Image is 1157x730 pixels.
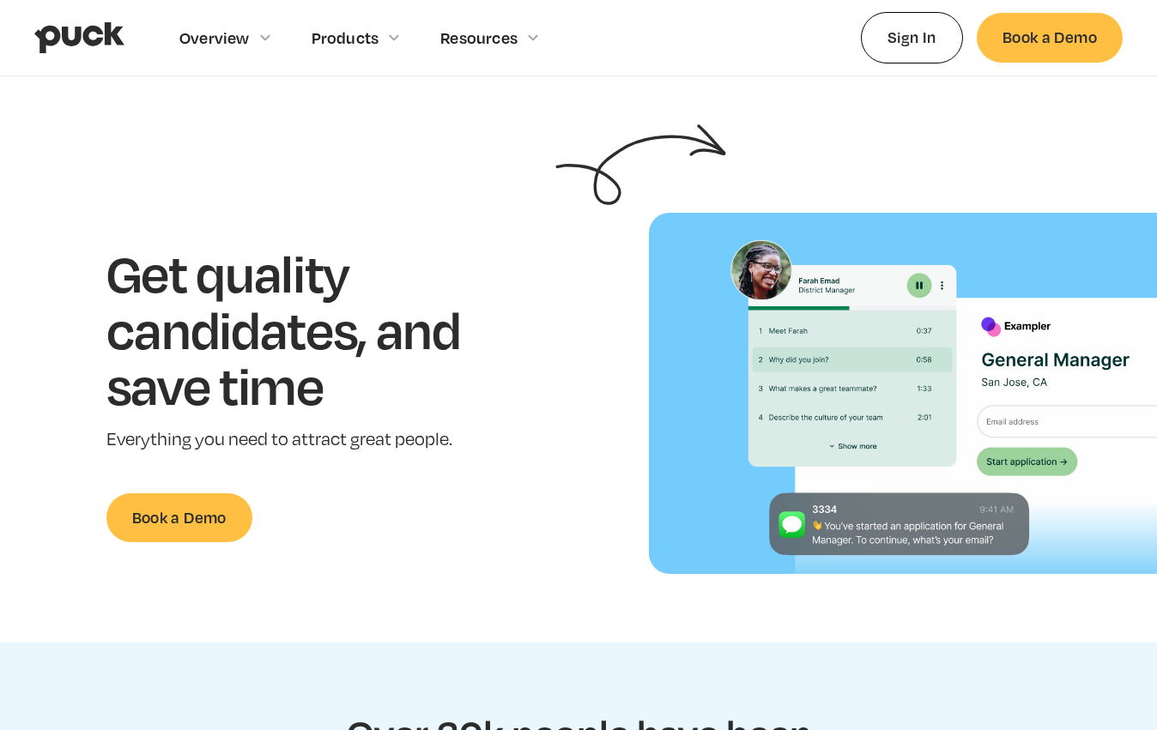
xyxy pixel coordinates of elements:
div: Products [312,28,379,47]
p: Everything you need to attract great people. [106,427,514,452]
a: Book a Demo [106,493,252,542]
a: Sign In [861,12,963,63]
div: Overview [179,28,250,47]
div: Resources [440,28,518,47]
a: Book a Demo [977,13,1123,62]
h1: Get quality candidates, and save time [106,244,514,413]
